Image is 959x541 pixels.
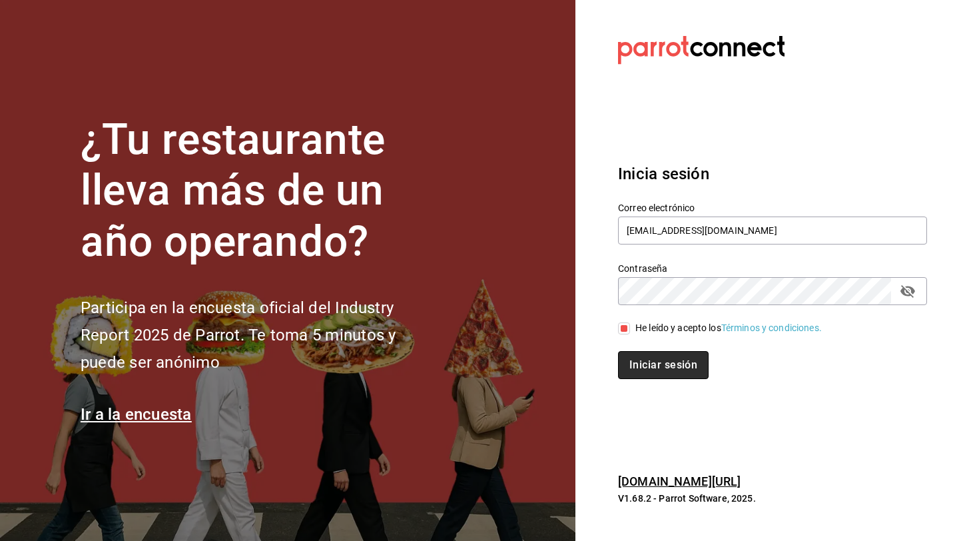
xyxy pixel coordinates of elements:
[81,294,440,376] h2: Participa en la encuesta oficial del Industry Report 2025 de Parrot. Te toma 5 minutos y puede se...
[618,203,927,212] label: Correo electrónico
[618,351,709,379] button: Iniciar sesión
[81,115,440,268] h1: ¿Tu restaurante lleva más de un año operando?
[618,263,927,272] label: Contraseña
[896,280,919,302] button: passwordField
[635,321,822,335] div: He leído y acepto los
[81,405,192,424] a: Ir a la encuesta
[618,217,927,245] input: Ingresa tu correo electrónico
[618,474,741,488] a: [DOMAIN_NAME][URL]
[618,492,927,505] p: V1.68.2 - Parrot Software, 2025.
[618,162,927,186] h3: Inicia sesión
[721,322,822,333] a: Términos y condiciones.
